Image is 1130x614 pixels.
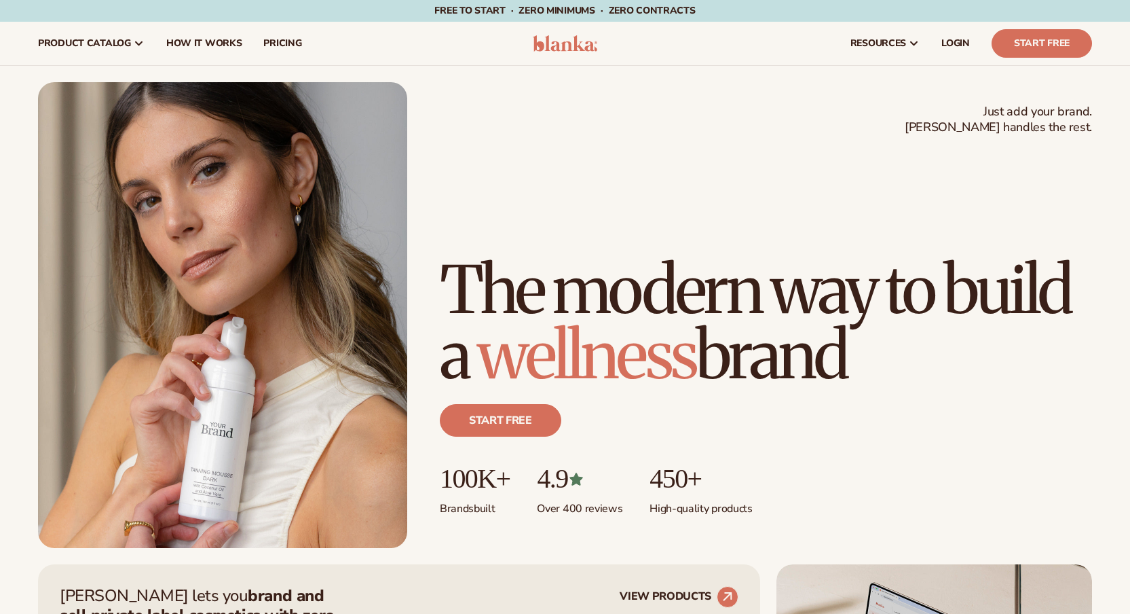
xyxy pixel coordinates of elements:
[941,38,970,49] span: LOGIN
[440,494,510,516] p: Brands built
[649,494,752,516] p: High-quality products
[263,38,301,49] span: pricing
[155,22,253,65] a: How It Works
[434,4,695,17] span: Free to start · ZERO minimums · ZERO contracts
[930,22,981,65] a: LOGIN
[38,38,131,49] span: product catalog
[992,29,1092,58] a: Start Free
[38,82,407,548] img: Female holding tanning mousse.
[533,35,597,52] img: logo
[905,104,1092,136] span: Just add your brand. [PERSON_NAME] handles the rest.
[27,22,155,65] a: product catalog
[537,494,622,516] p: Over 400 reviews
[252,22,312,65] a: pricing
[620,586,738,608] a: VIEW PRODUCTS
[477,314,696,396] span: wellness
[166,38,242,49] span: How It Works
[840,22,930,65] a: resources
[850,38,906,49] span: resources
[537,464,622,494] p: 4.9
[440,404,561,437] a: Start free
[649,464,752,494] p: 450+
[440,464,510,494] p: 100K+
[440,257,1092,388] h1: The modern way to build a brand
